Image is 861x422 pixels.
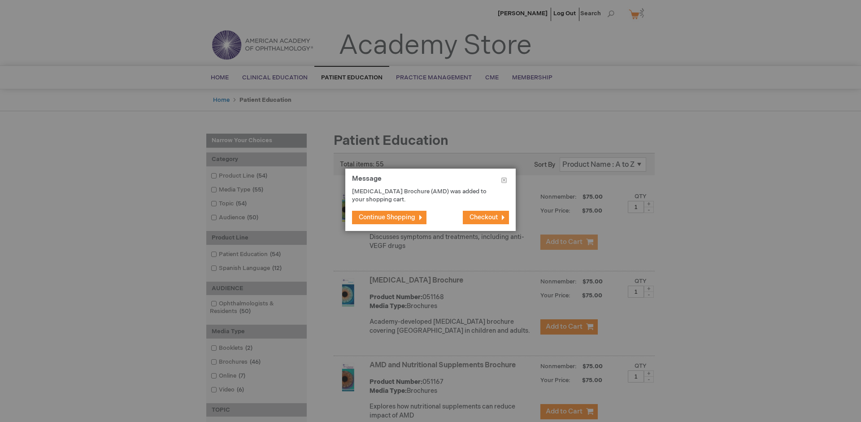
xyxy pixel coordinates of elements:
[352,211,426,224] button: Continue Shopping
[359,213,415,221] span: Continue Shopping
[470,213,498,221] span: Checkout
[352,175,509,187] h1: Message
[352,187,496,204] p: [MEDICAL_DATA] Brochure (AMD) was added to your shopping cart.
[463,211,509,224] button: Checkout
